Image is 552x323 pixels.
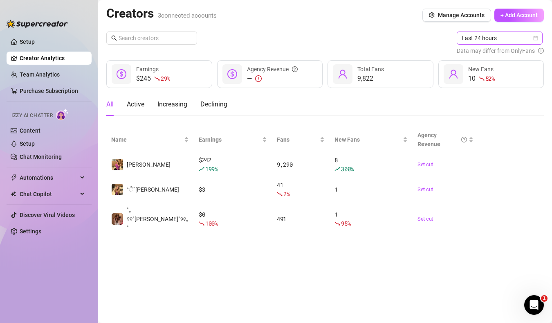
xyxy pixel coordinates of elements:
[341,219,350,227] span: 95 %
[334,221,340,226] span: fall
[136,74,170,84] div: $245
[112,159,123,170] img: Daniela
[199,156,267,174] div: $ 242
[20,140,35,147] a: Setup
[127,161,171,168] span: [PERSON_NAME]
[20,212,75,218] a: Discover Viral Videos
[112,213,123,225] img: ˚｡୨୧˚Quinn˚୨୧｡˚
[462,32,538,44] span: Last 24 hours
[11,191,16,197] img: Chat Copilot
[158,12,217,19] span: 3 connected accounts
[112,184,123,195] img: *ੈ˚daniela*ੈ
[106,6,217,21] h2: Creators
[200,99,227,109] div: Declining
[205,219,218,227] span: 100 %
[199,221,204,226] span: fall
[227,69,237,79] span: dollar-circle
[194,127,272,152] th: Earnings
[199,185,267,194] div: $ 3
[334,135,401,144] span: New Fans
[136,66,159,72] span: Earnings
[417,185,473,194] a: Set cut
[20,187,78,201] span: Chat Copilot
[524,295,544,315] iframe: Intercom live chat
[20,171,78,184] span: Automations
[20,154,62,160] a: Chat Monitoring
[330,127,413,152] th: New Fans
[357,66,384,72] span: Total Fans
[341,165,354,173] span: 300 %
[438,12,485,18] span: Manage Accounts
[541,295,548,302] span: 1
[334,156,408,174] div: 8
[357,74,384,84] div: 9,822
[417,215,473,223] a: Set cut
[157,99,187,109] div: Increasing
[538,46,544,55] span: info-circle
[468,66,494,72] span: New Fans
[494,9,544,22] button: + Add Account
[292,65,298,74] span: question-circle
[127,186,179,193] span: *ੈ˚[PERSON_NAME]
[277,191,283,197] span: fall
[479,76,485,81] span: fall
[277,181,325,199] div: 41
[199,210,267,228] div: $ 0
[334,166,340,172] span: rise
[417,160,473,169] a: Set cut
[106,99,114,109] div: All
[334,185,408,194] div: 1
[417,131,467,149] div: Agency Revenue
[485,75,495,82] span: 52 %
[338,69,348,79] span: user
[199,166,204,172] span: rise
[334,210,408,228] div: 1
[205,165,218,173] span: 199 %
[20,228,41,235] a: Settings
[11,112,53,120] span: Izzy AI Chatter
[429,12,435,18] span: setting
[20,38,35,45] a: Setup
[111,35,117,41] span: search
[422,9,491,22] button: Manage Accounts
[277,215,325,224] div: 491
[449,69,458,79] span: user
[127,207,189,231] span: ˚｡୨୧˚[PERSON_NAME]˚୨୧｡˚
[199,135,260,144] span: Earnings
[533,36,538,41] span: calendar
[461,131,467,149] span: question-circle
[7,20,68,28] img: logo-BBDzfeDw.svg
[272,127,330,152] th: Fans
[277,160,325,169] div: 9,290
[161,75,170,82] span: 29 %
[20,127,40,134] a: Content
[119,34,186,43] input: Search creators
[111,135,182,144] span: Name
[106,127,194,152] th: Name
[154,76,160,81] span: fall
[247,65,298,74] div: Agency Revenue
[457,46,535,55] span: Data may differ from OnlyFans
[56,108,69,120] img: AI Chatter
[20,71,60,78] a: Team Analytics
[247,74,298,84] div: —
[117,69,126,79] span: dollar-circle
[127,99,144,109] div: Active
[20,84,85,97] a: Purchase Subscription
[255,75,262,82] span: exclamation-circle
[283,190,289,198] span: 2 %
[20,52,85,65] a: Creator Analytics
[468,74,495,84] div: 10
[500,12,538,18] span: + Add Account
[277,135,318,144] span: Fans
[11,174,17,181] span: thunderbolt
